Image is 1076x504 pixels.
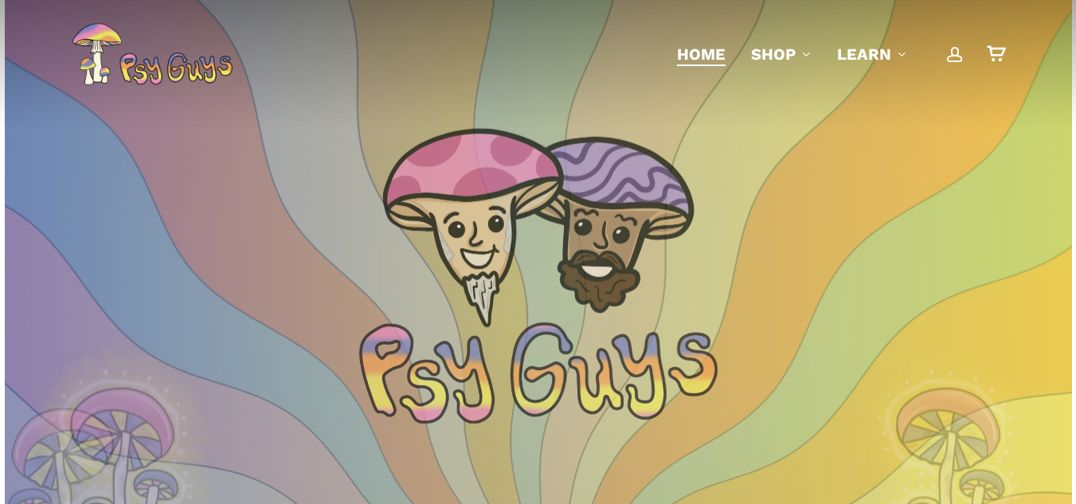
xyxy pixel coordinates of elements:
a: Learn [837,43,907,65]
span: Shop [751,45,796,64]
img: PsyGuys Heads Logo [379,107,698,346]
span: Home [677,45,726,64]
img: Psychedelic PsyGuys Text Logo [359,322,718,423]
img: PsyGuys [72,22,233,86]
a: Home [677,43,726,65]
a: Cart [987,45,1004,63]
span: Learn [837,45,891,64]
a: Shop [751,43,812,65]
